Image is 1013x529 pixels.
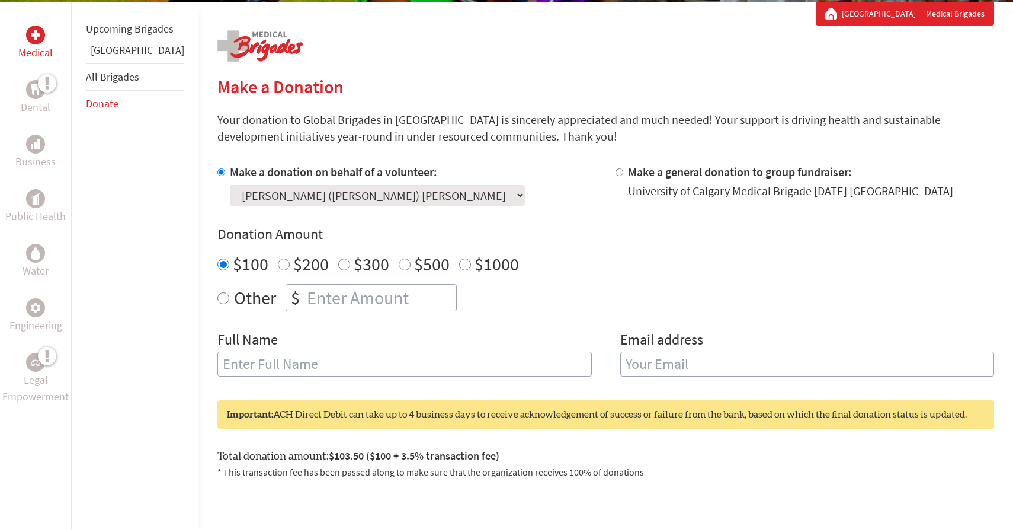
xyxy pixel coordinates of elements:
div: Medical Brigades [825,8,985,20]
a: [GEOGRAPHIC_DATA] [91,43,184,57]
label: $1000 [475,253,519,275]
p: Business [15,154,56,170]
p: Medical [18,44,53,61]
p: Public Health [5,208,66,225]
a: MedicalMedical [18,26,53,61]
h2: Make a Donation [217,76,994,97]
a: BusinessBusiness [15,135,56,170]
li: All Brigades [86,63,184,91]
input: Your Email [620,352,995,377]
p: * This transaction fee has been passed along to make sure that the organization receives 100% of ... [217,465,994,479]
li: Donate [86,91,184,117]
p: Engineering [9,317,62,334]
span: $103.50 ($100 + 3.5% transaction fee) [329,449,499,463]
label: $100 [233,253,268,275]
input: Enter Full Name [217,352,592,377]
p: Legal Empowerment [2,372,69,405]
div: Business [26,135,45,154]
li: Upcoming Brigades [86,16,184,42]
label: Make a donation on behalf of a volunteer: [230,164,437,179]
div: Water [26,244,45,263]
div: Medical [26,26,45,44]
div: ACH Direct Debit can take up to 4 business days to receive acknowledgement of success or failure ... [217,400,994,429]
img: Water [31,246,40,260]
label: Make a general donation to group fundraiser: [628,164,852,179]
label: Email address [620,330,703,352]
div: $ [286,285,304,311]
label: $300 [354,253,389,275]
img: Public Health [31,193,40,205]
p: Your donation to Global Brigades in [GEOGRAPHIC_DATA] is sincerely appreciated and much needed! Y... [217,111,994,145]
a: Public HealthPublic Health [5,189,66,225]
div: Public Health [26,189,45,208]
label: $500 [414,253,450,275]
a: WaterWater [23,244,49,279]
img: Dental [31,84,40,95]
div: Engineering [26,298,45,317]
div: University of Calgary Medical Brigade [DATE] [GEOGRAPHIC_DATA] [628,183,953,199]
p: Dental [21,99,50,116]
label: $200 [293,253,329,275]
img: logo-medical.png [217,30,303,62]
label: Other [234,284,276,311]
div: Legal Empowerment [26,353,45,372]
a: [GEOGRAPHIC_DATA] [842,8,921,20]
label: Total donation amount: [217,448,499,465]
strong: Important: [227,410,273,419]
a: EngineeringEngineering [9,298,62,334]
a: Donate [86,97,118,110]
a: Legal EmpowermentLegal Empowerment [2,353,69,405]
input: Enter Amount [304,285,456,311]
img: Business [31,139,40,149]
label: Full Name [217,330,278,352]
div: Dental [26,80,45,99]
a: Upcoming Brigades [86,22,174,36]
img: Legal Empowerment [31,359,40,366]
p: Water [23,263,49,279]
img: Medical [31,30,40,40]
h4: Donation Amount [217,225,994,244]
img: Engineering [31,303,40,313]
a: All Brigades [86,70,139,84]
a: DentalDental [21,80,50,116]
li: Panama [86,42,184,63]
